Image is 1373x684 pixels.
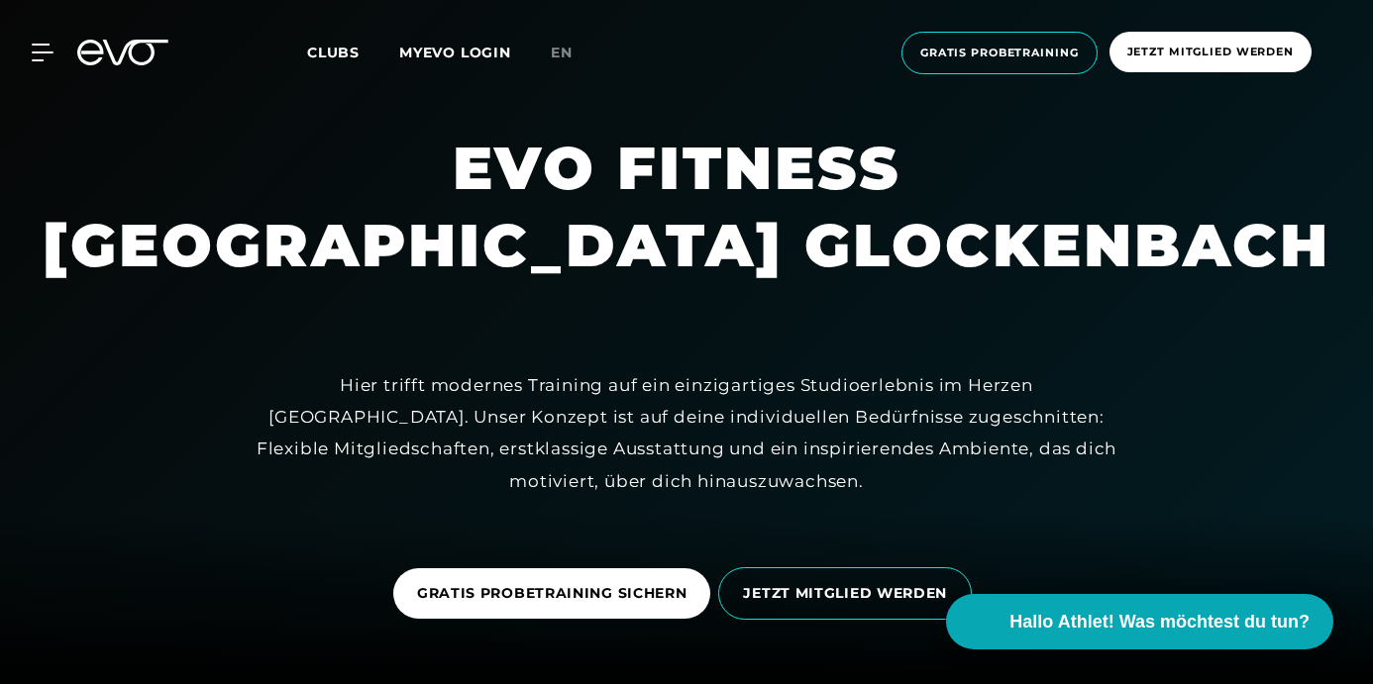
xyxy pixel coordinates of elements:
[1009,609,1310,635] span: Hallo Athlet! Was möchtest du tun?
[1104,32,1318,74] a: Jetzt Mitglied werden
[718,552,980,635] a: JETZT MITGLIED WERDEN
[393,553,719,634] a: GRATIS PROBETRAINING SICHERN
[920,45,1079,61] span: Gratis Probetraining
[307,44,360,61] span: Clubs
[241,369,1132,497] div: Hier trifft modernes Training auf ein einzigartiges Studioerlebnis im Herzen [GEOGRAPHIC_DATA]. U...
[551,42,596,64] a: en
[896,32,1104,74] a: Gratis Probetraining
[307,43,399,61] a: Clubs
[551,44,573,61] span: en
[1127,44,1294,60] span: Jetzt Mitglied werden
[417,583,687,604] span: GRATIS PROBETRAINING SICHERN
[743,583,947,604] span: JETZT MITGLIED WERDEN
[399,44,511,61] a: MYEVO LOGIN
[43,130,1330,284] h1: EVO FITNESS [GEOGRAPHIC_DATA] GLOCKENBACH
[946,594,1333,649] button: Hallo Athlet! Was möchtest du tun?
